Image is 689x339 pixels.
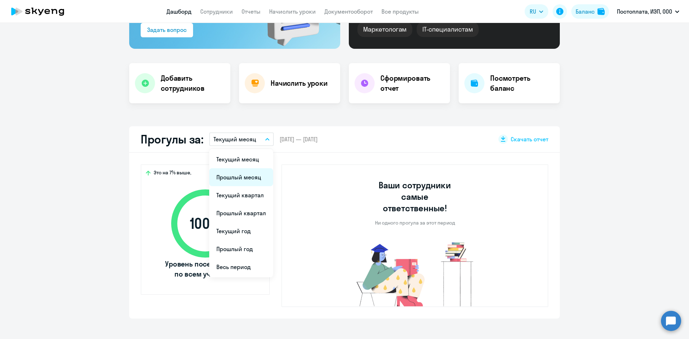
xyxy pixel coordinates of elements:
span: Это на 7% выше, [154,169,191,178]
div: Маркетологам [357,22,412,37]
h2: Прогулы за: [141,132,203,146]
a: Все продукты [381,8,419,15]
span: Уровень посещаемости по всем ученикам [164,259,247,279]
p: Текущий месяц [214,135,256,143]
h4: Сформировать отчет [380,73,444,93]
button: Балансbalance [571,4,609,19]
button: RU [525,4,548,19]
div: Задать вопрос [147,25,187,34]
div: Баланс [576,7,595,16]
a: Дашборд [167,8,192,15]
img: balance [597,8,605,15]
button: Текущий месяц [209,132,274,146]
ul: RU [209,149,273,277]
h4: Посмотреть баланс [490,73,554,93]
img: no-truants [343,240,487,306]
button: Задать вопрос [141,23,193,37]
p: Постоплата, ИЭП, ООО [617,7,672,16]
span: [DATE] — [DATE] [280,135,318,143]
h4: Начислить уроки [271,78,328,88]
div: IT-специалистам [417,22,478,37]
a: Отчеты [242,8,261,15]
button: Постоплата, ИЭП, ООО [613,3,683,20]
h4: Добавить сотрудников [161,73,225,93]
a: Документооборот [324,8,373,15]
span: 100 % [164,215,247,232]
h3: Ваши сотрудники самые ответственные! [369,179,461,214]
span: Скачать отчет [511,135,548,143]
a: Сотрудники [200,8,233,15]
a: Начислить уроки [269,8,316,15]
span: RU [530,7,536,16]
p: Ни одного прогула за этот период [375,220,455,226]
